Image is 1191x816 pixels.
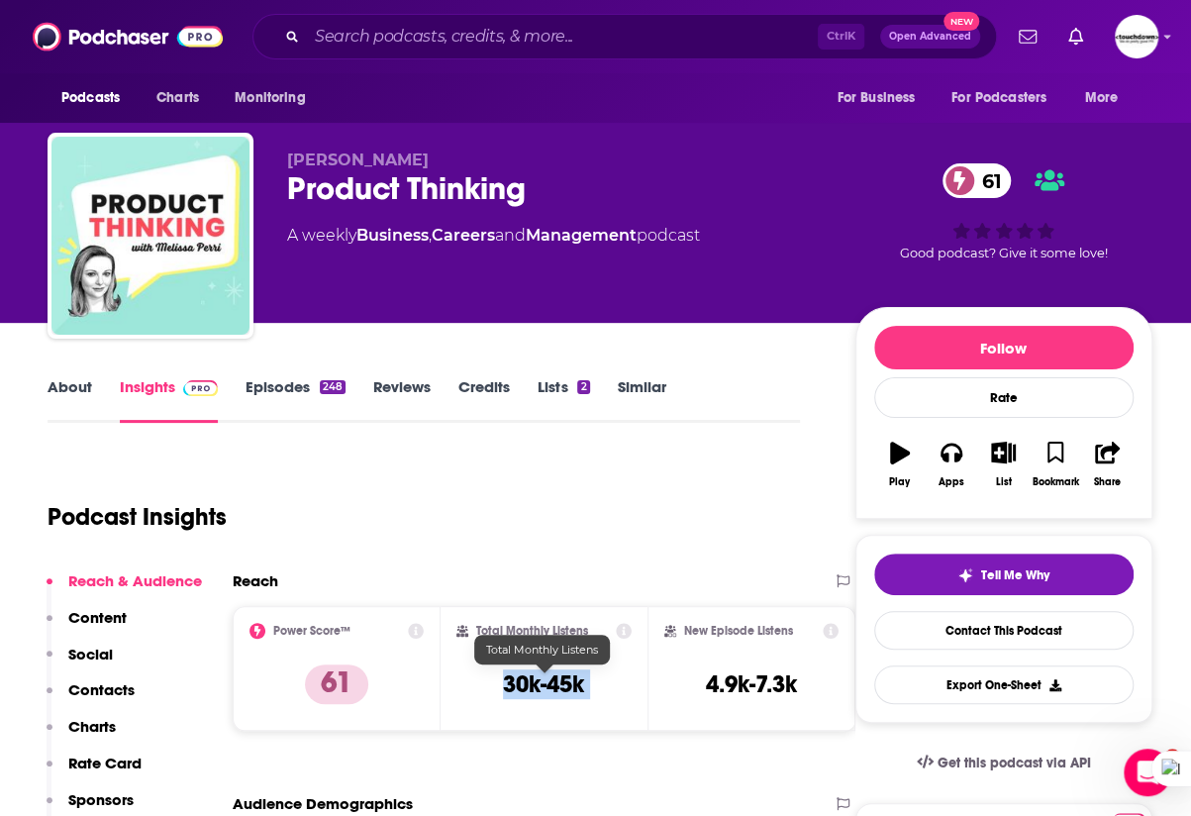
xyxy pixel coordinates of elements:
div: List [996,476,1012,488]
span: Get this podcast via API [937,755,1090,771]
a: Get this podcast via API [901,739,1107,787]
div: Rate [874,377,1134,418]
button: open menu [221,79,331,117]
button: Contacts [47,680,135,717]
p: Social [68,645,113,663]
a: Show notifications dropdown [1011,20,1044,53]
span: 1 [1164,749,1180,765]
iframe: Intercom live chat [1124,749,1171,796]
button: Social [47,645,113,681]
img: User Profile [1115,15,1158,58]
button: Show profile menu [1115,15,1158,58]
button: Reach & Audience [47,571,202,608]
span: For Podcasters [951,84,1046,112]
div: Play [889,476,910,488]
button: Follow [874,326,1134,369]
h2: Audience Demographics [233,794,413,813]
button: Rate Card [47,754,142,790]
span: New [943,12,979,31]
a: Show notifications dropdown [1060,20,1091,53]
a: About [48,377,92,423]
a: Business [356,226,429,245]
button: Export One-Sheet [874,665,1134,704]
button: Share [1081,429,1133,500]
span: Total Monthly Listens [486,643,598,657]
span: and [495,226,526,245]
p: Content [68,608,127,627]
button: open menu [939,79,1075,117]
span: Logged in as jvervelde [1115,15,1158,58]
span: Open Advanced [889,32,971,42]
a: Credits [458,377,510,423]
p: Rate Card [68,754,142,772]
button: List [977,429,1029,500]
span: , [429,226,432,245]
h3: 30k-45k [503,669,584,699]
span: [PERSON_NAME] [287,151,429,169]
p: Charts [68,717,116,736]
a: Management [526,226,637,245]
p: Reach & Audience [68,571,202,590]
p: 61 [305,664,368,704]
div: A weekly podcast [287,224,700,248]
p: Sponsors [68,790,134,809]
span: Ctrl K [818,24,864,50]
a: Reviews [373,377,431,423]
span: 61 [962,163,1012,198]
button: Play [874,429,926,500]
button: Bookmark [1030,429,1081,500]
span: Podcasts [61,84,120,112]
div: 248 [320,380,346,394]
a: Lists2 [538,377,589,423]
button: Charts [47,717,116,754]
button: open menu [1071,79,1143,117]
img: Podchaser Pro [183,380,218,396]
a: Episodes248 [246,377,346,423]
div: Search podcasts, credits, & more... [252,14,997,59]
button: Open AdvancedNew [880,25,980,49]
button: open menu [823,79,940,117]
h2: Power Score™ [273,624,350,638]
h2: Total Monthly Listens [476,624,588,638]
span: For Business [837,84,915,112]
button: Apps [926,429,977,500]
div: 2 [577,380,589,394]
h3: 4.9k-7.3k [706,669,797,699]
div: Share [1094,476,1121,488]
h2: New Episode Listens [684,624,793,638]
a: Careers [432,226,495,245]
div: Bookmark [1032,476,1078,488]
div: 61Good podcast? Give it some love! [855,151,1152,273]
div: Apps [939,476,964,488]
a: Charts [144,79,211,117]
img: Podchaser - Follow, Share and Rate Podcasts [33,18,223,55]
a: Contact This Podcast [874,611,1134,650]
input: Search podcasts, credits, & more... [307,21,818,52]
button: tell me why sparkleTell Me Why [874,554,1134,595]
h2: Reach [233,571,278,590]
button: Content [47,608,127,645]
span: Good podcast? Give it some love! [900,246,1108,260]
a: Similar [618,377,666,423]
a: InsightsPodchaser Pro [120,377,218,423]
a: 61 [943,163,1012,198]
p: Contacts [68,680,135,699]
span: Charts [156,84,199,112]
img: tell me why sparkle [957,567,973,583]
button: open menu [48,79,146,117]
img: Product Thinking [51,137,249,335]
span: Tell Me Why [981,567,1049,583]
span: More [1085,84,1119,112]
h1: Podcast Insights [48,502,227,532]
span: Monitoring [235,84,305,112]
